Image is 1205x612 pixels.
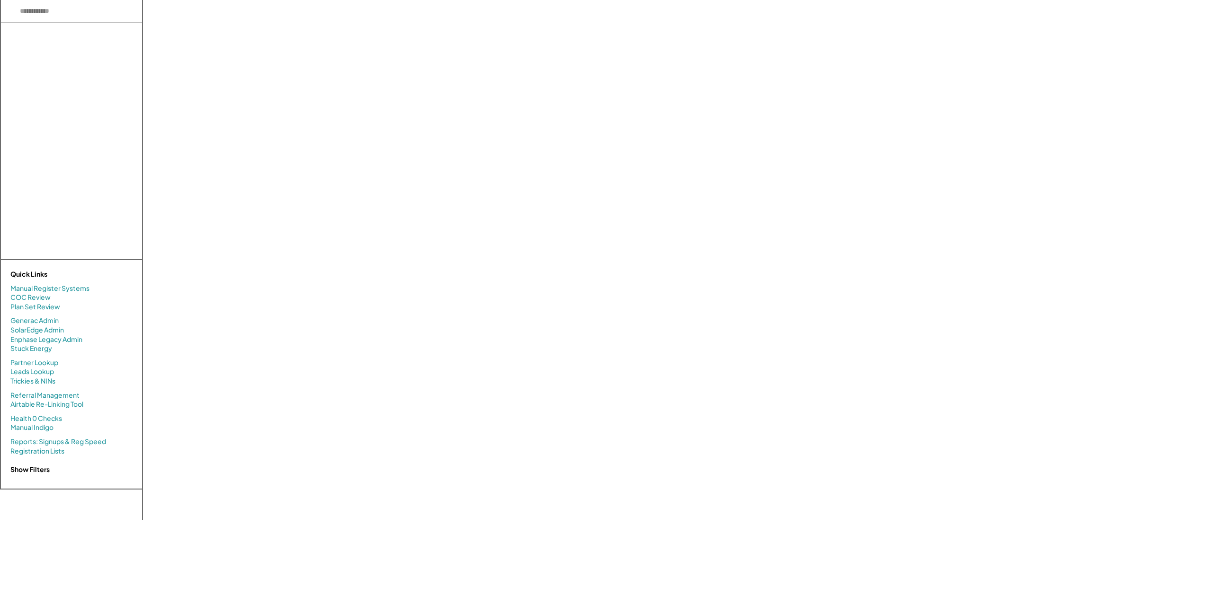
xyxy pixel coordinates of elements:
[10,446,64,456] a: Registration Lists
[10,391,80,400] a: Referral Management
[10,302,60,312] a: Plan Set Review
[10,358,58,367] a: Partner Lookup
[10,414,62,423] a: Health 0 Checks
[10,367,54,376] a: Leads Lookup
[10,437,106,446] a: Reports: Signups & Reg Speed
[10,465,50,473] strong: Show Filters
[10,316,59,325] a: Generac Admin
[10,325,64,335] a: SolarEdge Admin
[10,284,89,293] a: Manual Register Systems
[10,344,52,353] a: Stuck Energy
[10,270,105,279] div: Quick Links
[10,400,83,409] a: Airtable Re-Linking Tool
[10,376,55,386] a: Trickies & NINs
[10,335,82,344] a: Enphase Legacy Admin
[10,293,51,302] a: COC Review
[10,423,54,432] a: Manual Indigo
